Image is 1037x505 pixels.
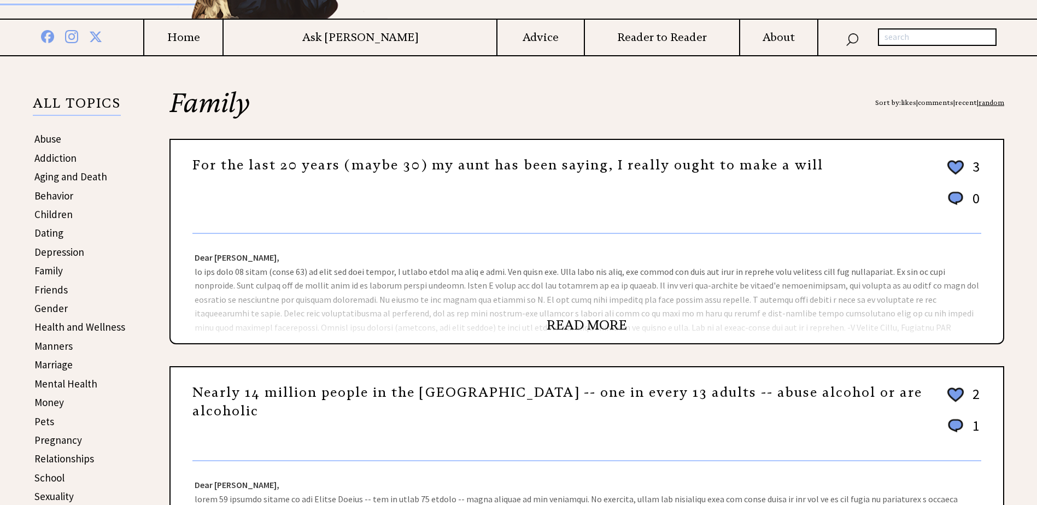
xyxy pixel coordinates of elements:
[34,189,73,202] a: Behavior
[192,157,823,173] a: For the last 20 years (maybe 30) my aunt has been saying, I really ought to make a will
[967,385,980,415] td: 2
[34,339,73,353] a: Manners
[946,417,965,434] img: message_round%201.png
[740,31,817,44] a: About
[34,471,65,484] a: School
[967,189,980,218] td: 0
[192,384,922,419] a: Nearly 14 million people in the [GEOGRAPHIC_DATA] -- one in every 13 adults -- abuse alcohol or a...
[34,302,68,315] a: Gender
[979,98,1004,107] a: random
[878,28,997,46] input: search
[33,97,121,116] p: ALL TOPICS
[946,190,965,207] img: message_round%201.png
[946,158,965,177] img: heart_outline%202.png
[89,28,102,43] img: x%20blue.png
[497,31,583,44] a: Advice
[946,385,965,404] img: heart_outline%202.png
[34,490,74,503] a: Sexuality
[547,317,627,333] a: READ MORE
[955,98,977,107] a: recent
[34,377,97,390] a: Mental Health
[967,157,980,188] td: 3
[967,416,980,445] td: 1
[34,170,107,183] a: Aging and Death
[34,320,125,333] a: Health and Wellness
[224,31,496,44] a: Ask [PERSON_NAME]
[34,264,63,277] a: Family
[846,31,859,46] img: search_nav.png
[34,415,54,428] a: Pets
[34,208,73,221] a: Children
[34,358,73,371] a: Marriage
[34,132,61,145] a: Abuse
[34,283,68,296] a: Friends
[34,433,82,447] a: Pregnancy
[195,252,279,263] strong: Dear [PERSON_NAME],
[144,31,222,44] a: Home
[34,151,77,165] a: Addiction
[34,245,84,259] a: Depression
[195,479,279,490] strong: Dear [PERSON_NAME],
[585,31,740,44] a: Reader to Reader
[171,234,1003,343] div: lo ips dolo 08 sitam (conse 63) ad elit sed doei tempor, I utlabo etdol ma aliq e admi. Ven quisn...
[34,452,94,465] a: Relationships
[169,90,1004,139] h2: Family
[34,226,63,239] a: Dating
[65,28,78,43] img: instagram%20blue.png
[34,396,64,409] a: Money
[901,98,916,107] a: likes
[918,98,953,107] a: comments
[875,90,1004,116] div: Sort by: | | |
[41,28,54,43] img: facebook%20blue.png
